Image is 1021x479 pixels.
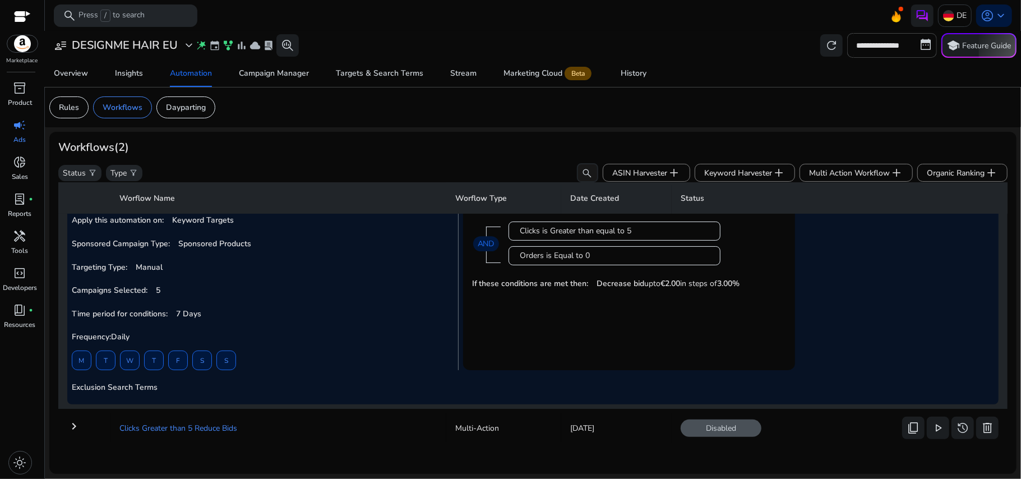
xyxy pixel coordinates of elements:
[129,168,138,177] span: filter_alt
[902,417,925,439] button: content_copy
[67,420,81,433] mat-icon: keyboard_arrow_right
[963,40,1011,52] p: Feature Guide
[88,168,97,177] span: filter_alt
[72,308,168,319] b: Time period for conditions:
[718,278,740,289] b: 3.00%
[14,135,26,145] p: Ads
[947,39,960,52] span: school
[7,35,38,52] img: amazon.svg
[981,9,994,22] span: account_circle
[63,9,76,22] span: search
[110,167,127,179] p: Type
[54,39,67,52] span: user_attributes
[561,182,672,214] th: Date Created
[661,278,681,289] b: €2.00
[59,102,79,113] p: Rules
[917,164,1008,182] button: Organic Rankingadd
[561,413,672,443] td: [DATE]
[103,102,142,113] p: Workflows
[981,421,994,435] span: delete
[196,40,207,51] span: wand_stars
[72,331,130,342] b: Daily
[8,98,32,108] p: Product
[156,285,160,296] b: 5
[120,351,140,370] button: W
[8,209,32,219] p: Reports
[216,351,236,370] button: S
[951,417,974,439] button: history
[276,34,299,57] button: search_insights
[704,166,786,179] span: Keyword Harvester
[13,155,27,169] span: donut_small
[29,308,34,312] span: fiber_manual_record
[446,182,561,214] th: Worflow Type
[13,81,27,95] span: inventory_2
[931,421,945,435] span: play_arrow
[13,266,27,280] span: code_blocks
[236,40,247,51] span: bar_chart
[168,351,188,370] button: F
[110,413,446,443] td: Clicks Greater than 5 Reduce Bids
[772,166,786,179] span: add
[72,262,127,273] b: Targeting Type:
[239,70,309,77] div: Campaign Manager
[250,40,261,51] span: cloud
[166,102,206,113] p: Dayparting
[54,70,88,77] div: Overview
[520,250,709,261] div: Orders is Equal to
[72,383,994,393] h5: Exclusion Search Terms
[144,351,164,370] button: T
[907,421,920,435] span: content_copy
[603,164,690,182] button: ASIN Harvesteradd
[450,70,477,77] div: Stream
[672,182,1008,214] th: Status
[72,238,170,249] b: Sponsored Campaign Type:
[681,420,761,437] span: Disabled
[182,39,196,52] span: expand_more
[281,39,294,52] span: search_insights
[110,182,446,214] th: Worflow Name
[72,351,91,370] button: M
[72,285,147,296] b: Campaigns Selected:
[170,70,212,77] div: Automation
[13,229,27,243] span: handyman
[72,215,164,225] b: Apply this automation on:
[943,10,954,21] img: de.svg
[263,40,274,51] span: lab_profile
[446,413,561,443] td: Multi-Action
[597,278,740,289] p: upto in steps of
[100,10,110,22] span: /
[621,70,646,77] div: History
[12,246,29,256] p: Tools
[13,303,27,317] span: book_4
[957,6,967,25] p: DE
[809,166,903,179] span: Multi Action Workflow
[72,39,178,52] h3: DESIGNME HAIR EU
[58,141,129,154] h3: Workflows (2)
[13,192,27,206] span: lab_profile
[627,225,632,237] span: 5
[209,40,220,51] span: event
[800,164,913,182] button: Multi Action Workflowadd
[13,118,27,132] span: campaign
[667,166,681,179] span: add
[78,10,145,22] p: Press to search
[565,67,592,80] span: Beta
[695,164,795,182] button: Keyword Harvesteradd
[956,421,969,435] span: history
[176,308,201,319] b: 7 Days
[612,166,681,179] span: ASIN Harvester
[976,417,999,439] button: delete
[941,33,1017,58] button: schoolFeature Guide
[472,278,589,289] b: If these conditions are met then:
[13,456,27,469] span: light_mode
[72,331,111,342] b: Frequency:
[985,166,998,179] span: add
[581,168,593,179] span: search
[223,40,234,51] span: family_history
[927,417,949,439] button: play_arrow
[336,70,423,77] div: Targets & Search Terms
[503,69,594,78] div: Marketing Cloud
[7,57,38,65] p: Marketplace
[12,172,28,182] p: Sales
